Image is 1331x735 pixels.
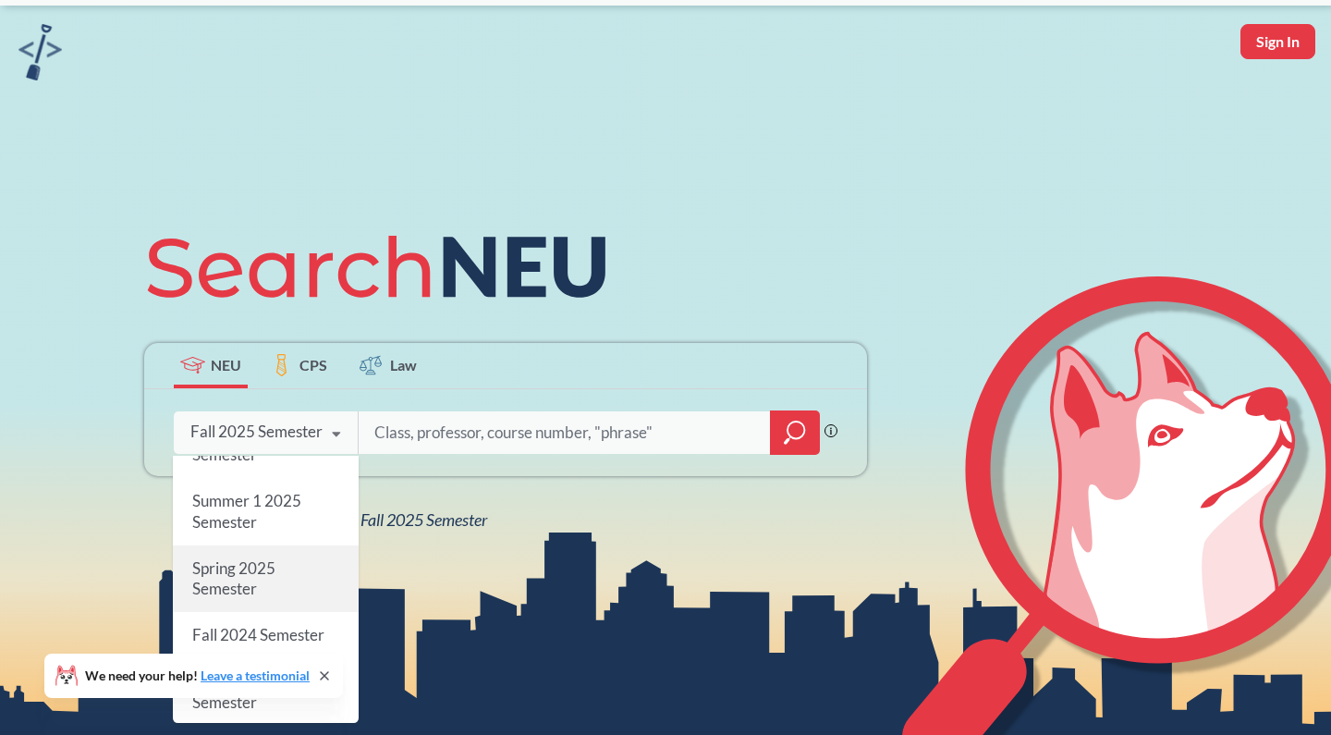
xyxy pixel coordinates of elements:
img: sandbox logo [18,24,62,80]
span: Summer 1 2025 Semester [192,491,301,531]
span: Spring 2025 Semester [192,558,275,598]
span: NEU [211,354,241,375]
span: Fall 2024 Semester [192,625,324,644]
a: sandbox logo [18,24,62,86]
span: NEU Fall 2025 Semester [325,509,487,530]
span: Summer Full 2025 Semester [192,424,316,464]
span: Law [390,354,417,375]
span: CPS [299,354,327,375]
input: Class, professor, course number, "phrase" [372,413,757,452]
div: magnifying glass [770,410,820,455]
div: Fall 2025 Semester [190,422,323,442]
span: We need your help! [85,669,310,682]
a: Leave a testimonial [201,668,310,683]
svg: magnifying glass [784,420,806,446]
span: Summer 2 2024 Semester [192,671,301,711]
button: Sign In [1240,24,1315,59]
